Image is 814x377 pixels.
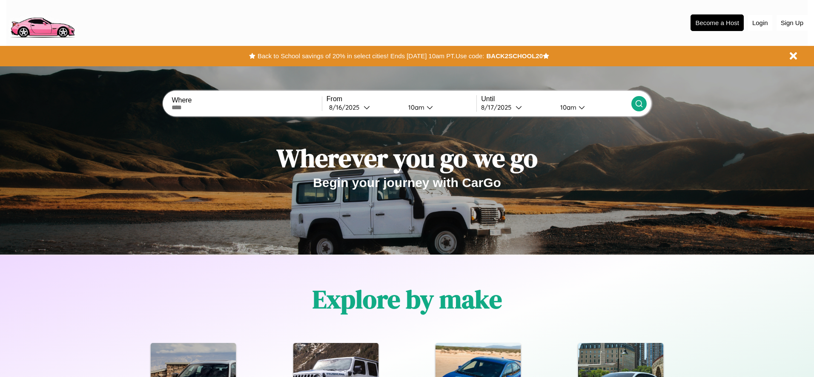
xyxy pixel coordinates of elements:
button: 10am [401,103,476,112]
div: 10am [404,103,427,111]
h1: Explore by make [312,282,502,317]
img: logo [6,4,78,40]
div: 10am [556,103,579,111]
b: BACK2SCHOOL20 [486,52,543,60]
label: Where [172,96,321,104]
button: 8/16/2025 [327,103,401,112]
div: 8 / 16 / 2025 [329,103,364,111]
button: Back to School savings of 20% in select cities! Ends [DATE] 10am PT.Use code: [255,50,486,62]
button: Become a Host [691,14,744,31]
button: Login [748,15,772,31]
label: Until [481,95,631,103]
button: Sign Up [777,15,808,31]
button: 10am [553,103,631,112]
label: From [327,95,476,103]
div: 8 / 17 / 2025 [481,103,516,111]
